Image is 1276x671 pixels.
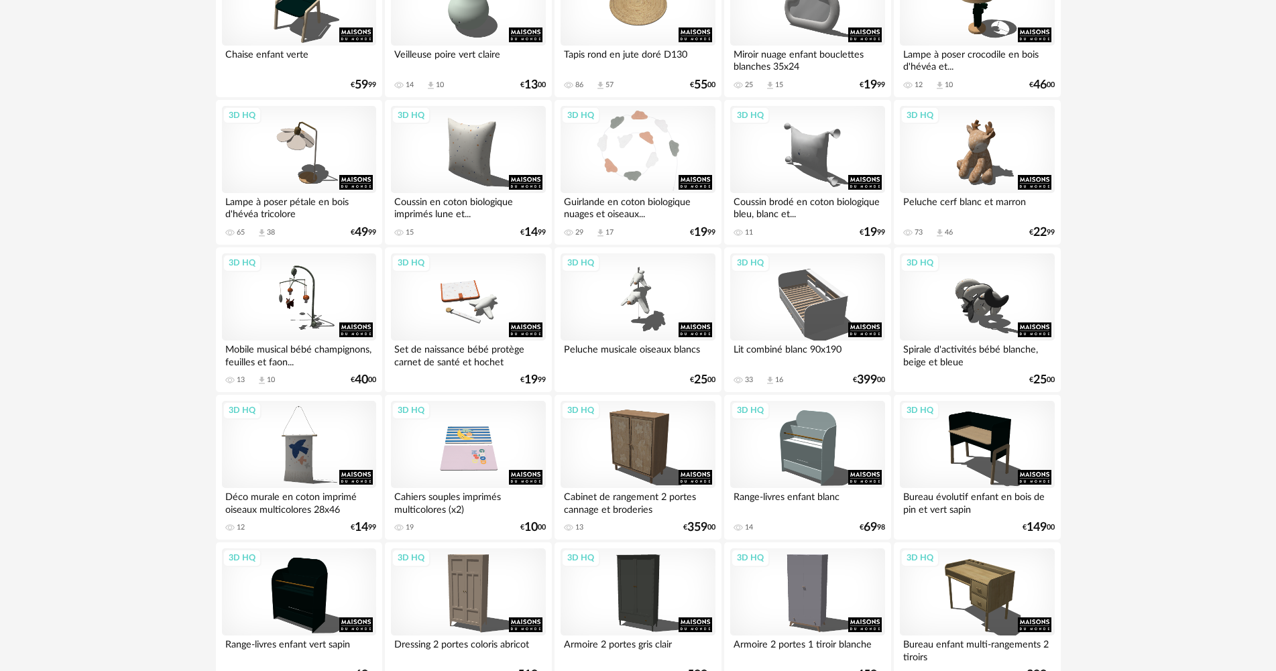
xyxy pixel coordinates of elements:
[900,46,1054,72] div: Lampe à poser crocodile en bois d'hévéa et...
[351,80,376,90] div: € 99
[561,46,715,72] div: Tapis rond en jute doré D130
[745,80,753,90] div: 25
[355,80,368,90] span: 59
[1029,228,1055,237] div: € 99
[524,228,538,237] span: 14
[730,341,884,367] div: Lit combiné blanc 90x190
[561,107,600,124] div: 3D HQ
[524,80,538,90] span: 13
[731,107,770,124] div: 3D HQ
[520,228,546,237] div: € 99
[860,80,885,90] div: € 99
[223,402,262,419] div: 3D HQ
[406,80,414,90] div: 14
[222,46,376,72] div: Chaise enfant verte
[216,247,382,392] a: 3D HQ Mobile musical bébé champignons, feuilles et faon... 13 Download icon 10 €4000
[237,375,245,385] div: 13
[605,228,614,237] div: 17
[694,80,707,90] span: 55
[237,523,245,532] div: 12
[216,100,382,245] a: 3D HQ Lampe à poser pétale en bois d'hévéa tricolore 65 Download icon 38 €4999
[524,375,538,385] span: 19
[900,488,1054,515] div: Bureau évolutif enfant en bois de pin et vert sapin
[223,107,262,124] div: 3D HQ
[683,523,715,532] div: € 00
[222,635,376,662] div: Range-livres enfant vert sapin
[216,395,382,540] a: 3D HQ Déco murale en coton imprimé oiseaux multicolores 28x46 12 €1499
[745,228,753,237] div: 11
[391,341,545,367] div: Set de naissance bébé protège carnet de santé et hochet
[561,549,600,566] div: 3D HQ
[864,228,877,237] span: 19
[575,228,583,237] div: 29
[555,395,721,540] a: 3D HQ Cabinet de rangement 2 portes cannage et broderies 13 €35900
[237,228,245,237] div: 65
[426,80,436,90] span: Download icon
[605,80,614,90] div: 57
[392,402,430,419] div: 3D HQ
[595,80,605,90] span: Download icon
[561,402,600,419] div: 3D HQ
[724,100,890,245] a: 3D HQ Coussin brodé en coton biologique bleu, blanc et... 11 €1999
[945,228,953,237] div: 46
[561,635,715,662] div: Armoire 2 portes gris clair
[385,100,551,245] a: 3D HQ Coussin en coton biologique imprimés lune et... 15 €1499
[864,523,877,532] span: 69
[561,254,600,271] div: 3D HQ
[1033,80,1047,90] span: 46
[222,488,376,515] div: Déco murale en coton imprimé oiseaux multicolores 28x46
[391,193,545,220] div: Coussin en coton biologique imprimés lune et...
[436,80,444,90] div: 10
[945,80,953,90] div: 10
[935,80,945,90] span: Download icon
[267,228,275,237] div: 38
[687,523,707,532] span: 359
[915,80,923,90] div: 12
[730,46,884,72] div: Miroir nuage enfant bouclettes blanches 35x24
[561,488,715,515] div: Cabinet de rangement 2 portes cannage et broderies
[257,228,267,238] span: Download icon
[690,375,715,385] div: € 00
[385,395,551,540] a: 3D HQ Cahiers souples imprimés multicolores (x2) 19 €1000
[1027,523,1047,532] span: 149
[561,193,715,220] div: Guirlande en coton biologique nuages et oiseaux...
[731,402,770,419] div: 3D HQ
[555,247,721,392] a: 3D HQ Peluche musicale oiseaux blancs €2500
[901,402,939,419] div: 3D HQ
[730,193,884,220] div: Coussin brodé en coton biologique bleu, blanc et...
[392,107,430,124] div: 3D HQ
[355,228,368,237] span: 49
[730,488,884,515] div: Range-livres enfant blanc
[520,80,546,90] div: € 00
[894,395,1060,540] a: 3D HQ Bureau évolutif enfant en bois de pin et vert sapin €14900
[351,523,376,532] div: € 99
[520,375,546,385] div: € 99
[694,228,707,237] span: 19
[561,341,715,367] div: Peluche musicale oiseaux blancs
[894,100,1060,245] a: 3D HQ Peluche cerf blanc et marron 73 Download icon 46 €2299
[775,80,783,90] div: 15
[724,395,890,540] a: 3D HQ Range-livres enfant blanc 14 €6998
[355,375,368,385] span: 40
[690,228,715,237] div: € 99
[731,254,770,271] div: 3D HQ
[351,375,376,385] div: € 00
[900,341,1054,367] div: Spirale d'activités bébé blanche, beige et bleue
[392,549,430,566] div: 3D HQ
[406,523,414,532] div: 19
[775,375,783,385] div: 16
[1033,228,1047,237] span: 22
[745,375,753,385] div: 33
[900,193,1054,220] div: Peluche cerf blanc et marron
[694,375,707,385] span: 25
[731,549,770,566] div: 3D HQ
[915,228,923,237] div: 73
[391,46,545,72] div: Veilleuse poire vert claire
[257,375,267,385] span: Download icon
[860,523,885,532] div: € 98
[520,523,546,532] div: € 00
[864,80,877,90] span: 19
[901,549,939,566] div: 3D HQ
[391,635,545,662] div: Dressing 2 portes coloris abricot
[392,254,430,271] div: 3D HQ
